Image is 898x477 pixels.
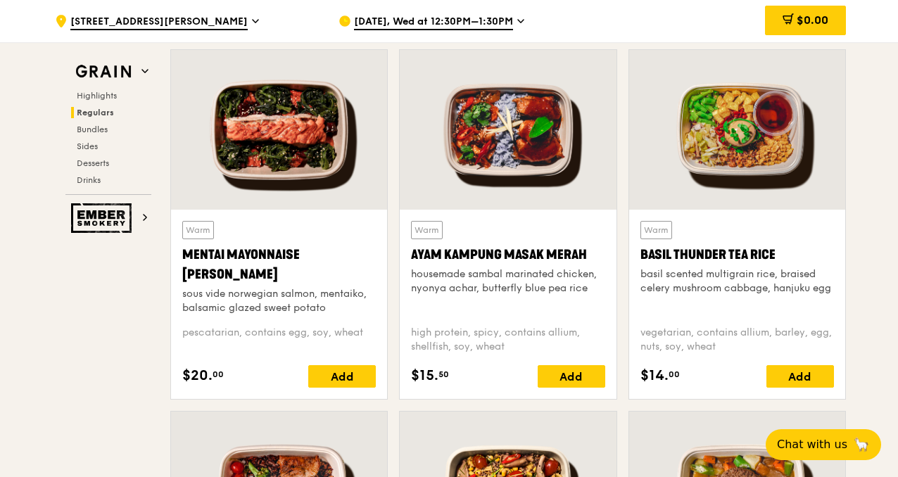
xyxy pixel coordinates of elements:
[766,365,834,388] div: Add
[182,287,376,315] div: sous vide norwegian salmon, mentaiko, balsamic glazed sweet potato
[77,141,98,151] span: Sides
[438,369,449,380] span: 50
[669,369,680,380] span: 00
[182,245,376,284] div: Mentai Mayonnaise [PERSON_NAME]
[77,91,117,101] span: Highlights
[538,365,605,388] div: Add
[213,369,224,380] span: 00
[766,429,881,460] button: Chat with us🦙
[411,365,438,386] span: $15.
[411,326,605,354] div: high protein, spicy, contains allium, shellfish, soy, wheat
[71,203,136,233] img: Ember Smokery web logo
[411,245,605,265] div: Ayam Kampung Masak Merah
[308,365,376,388] div: Add
[777,436,847,453] span: Chat with us
[640,245,834,265] div: Basil Thunder Tea Rice
[797,13,828,27] span: $0.00
[182,221,214,239] div: Warm
[77,158,109,168] span: Desserts
[70,15,248,30] span: [STREET_ADDRESS][PERSON_NAME]
[71,59,136,84] img: Grain web logo
[640,365,669,386] span: $14.
[411,267,605,295] div: housemade sambal marinated chicken, nyonya achar, butterfly blue pea rice
[853,436,870,453] span: 🦙
[182,365,213,386] span: $20.
[354,15,513,30] span: [DATE], Wed at 12:30PM–1:30PM
[77,125,108,134] span: Bundles
[77,175,101,185] span: Drinks
[640,326,834,354] div: vegetarian, contains allium, barley, egg, nuts, soy, wheat
[640,221,672,239] div: Warm
[640,267,834,295] div: basil scented multigrain rice, braised celery mushroom cabbage, hanjuku egg
[182,326,376,354] div: pescatarian, contains egg, soy, wheat
[411,221,443,239] div: Warm
[77,108,114,117] span: Regulars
